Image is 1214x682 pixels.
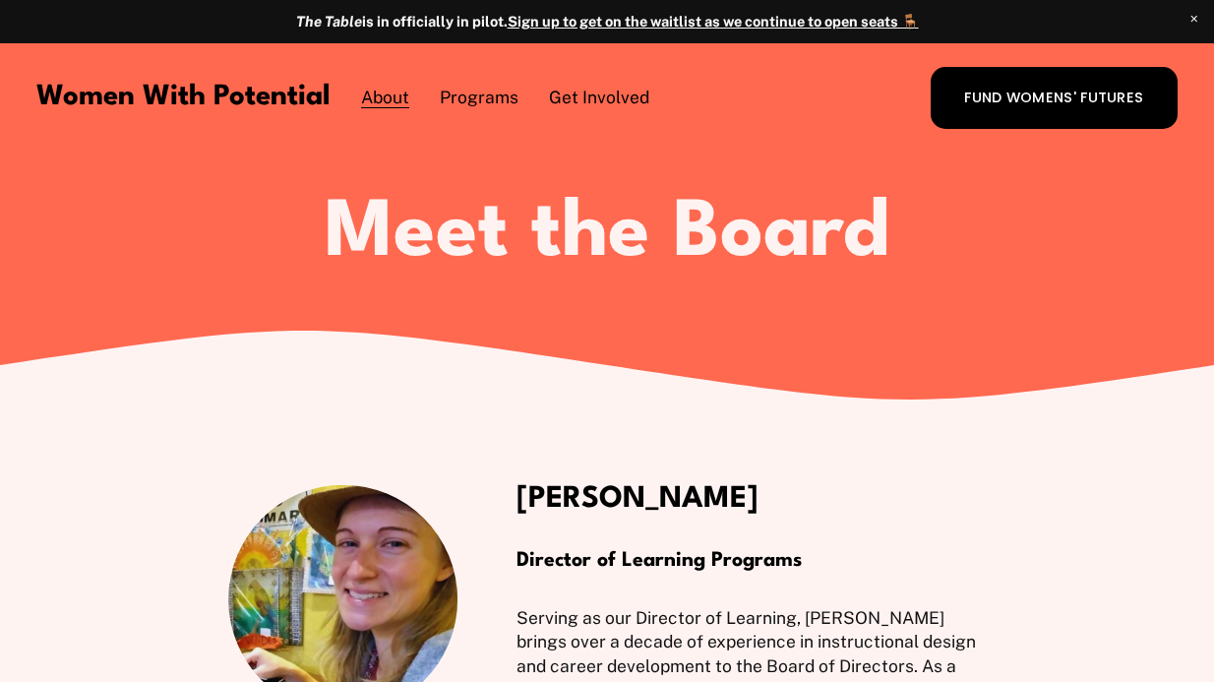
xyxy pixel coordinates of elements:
a: folder dropdown [361,85,409,112]
h3: [PERSON_NAME] [516,481,986,518]
a: folder dropdown [549,85,649,112]
span: Get Involved [549,86,649,109]
em: The Table [296,13,362,30]
a: Sign up to get on the waitlist as we continue to open seats 🪑 [508,13,919,30]
a: Women With Potential [36,83,331,111]
span: Meet the Board [325,196,890,274]
h4: Director of Learning Programs [516,549,986,575]
a: FUND WOMENS' FUTURES [931,67,1178,129]
span: Programs [440,86,518,109]
strong: is in officially in pilot. [296,13,508,30]
a: folder dropdown [440,85,518,112]
span: About [361,86,409,109]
